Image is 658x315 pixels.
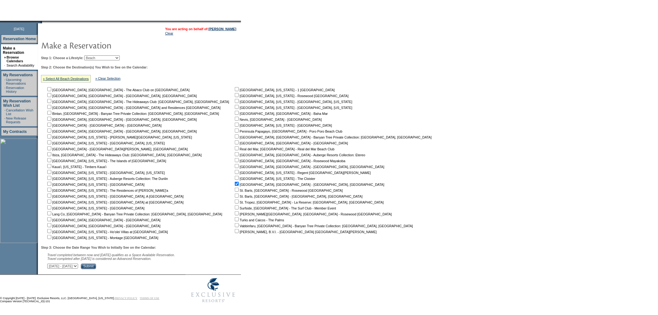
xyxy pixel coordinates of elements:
[46,159,166,163] nobr: [GEOGRAPHIC_DATA], [US_STATE] - The Islands of [GEOGRAPHIC_DATA]
[47,257,151,261] nobr: Travel completed after [DATE] is considered an Advanced Reservation.
[115,297,137,300] a: PRIVACY POLICY
[234,200,384,204] nobr: St. Tropez, [GEOGRAPHIC_DATA] - La Reserve: [GEOGRAPHIC_DATA], [GEOGRAPHIC_DATA]
[234,177,315,181] nobr: [GEOGRAPHIC_DATA], [US_STATE] - The Cloister
[6,108,33,116] a: Cancellation Wish List
[209,27,236,31] a: [PERSON_NAME]
[4,78,5,85] td: ·
[234,118,322,121] nobr: Nevis, [GEOGRAPHIC_DATA] - [GEOGRAPHIC_DATA]
[4,116,5,124] td: ·
[6,86,24,93] a: Reservation History
[46,177,168,181] nobr: [GEOGRAPHIC_DATA], [US_STATE] - Auberge Resorts Collection: The Dunlin
[46,118,197,121] nobr: [GEOGRAPHIC_DATA], [GEOGRAPHIC_DATA] - [GEOGRAPHIC_DATA], [GEOGRAPHIC_DATA]
[46,212,222,216] nobr: Lang Co, [GEOGRAPHIC_DATA] - Banyan Tree Private Collection: [GEOGRAPHIC_DATA], [GEOGRAPHIC_DATA]
[4,108,5,116] td: ·
[234,206,336,210] nobr: Surfside, [GEOGRAPHIC_DATA] - The Surf Club - Member Event
[234,88,335,92] nobr: [GEOGRAPHIC_DATA], [US_STATE] - 1 [GEOGRAPHIC_DATA]
[140,297,160,300] a: TERMS OF USE
[14,27,24,31] span: [DATE]
[3,129,27,134] a: My Contracts
[234,165,384,169] nobr: [GEOGRAPHIC_DATA], [GEOGRAPHIC_DATA] - [GEOGRAPHIC_DATA], [GEOGRAPHIC_DATA]
[234,100,352,104] nobr: [GEOGRAPHIC_DATA], [US_STATE] - [GEOGRAPHIC_DATA], [US_STATE]
[4,63,6,67] td: ·
[46,153,202,157] nobr: Ibiza, [GEOGRAPHIC_DATA] - The Hideaways Club: [GEOGRAPHIC_DATA], [GEOGRAPHIC_DATA]
[234,153,365,157] nobr: [GEOGRAPHIC_DATA], [GEOGRAPHIC_DATA] - Auberge Resorts Collection: Etereo
[234,195,363,198] nobr: St. Barts, [GEOGRAPHIC_DATA] - [GEOGRAPHIC_DATA], [GEOGRAPHIC_DATA]
[234,129,342,133] nobr: Peninsula Papagayo, [GEOGRAPHIC_DATA] - Poro Poro Beach Club
[234,218,284,222] nobr: Turks and Caicos - The Palms
[42,21,43,23] img: blank.gif
[46,112,219,115] nobr: Bintan, [GEOGRAPHIC_DATA] - Banyan Tree Private Collection: [GEOGRAPHIC_DATA], [GEOGRAPHIC_DATA]
[46,129,197,133] nobr: [GEOGRAPHIC_DATA], [GEOGRAPHIC_DATA] - [GEOGRAPHIC_DATA], [GEOGRAPHIC_DATA]
[46,124,162,127] nobr: [GEOGRAPHIC_DATA] - [GEOGRAPHIC_DATA] - [GEOGRAPHIC_DATA]
[6,78,26,85] a: Upcoming Reservations
[46,206,145,210] nobr: [GEOGRAPHIC_DATA], [US_STATE] - [GEOGRAPHIC_DATA]
[234,94,349,98] nobr: [GEOGRAPHIC_DATA], [US_STATE] - Rosewood [GEOGRAPHIC_DATA]
[81,264,96,269] input: Submit
[185,275,241,306] img: Exclusive Resorts
[47,253,175,257] span: Travel completed between now and [DATE] qualifies as a Space Available Reservation.
[7,55,23,63] a: Browse Calendars
[46,200,183,204] nobr: [GEOGRAPHIC_DATA], [US_STATE] - [GEOGRAPHIC_DATA] at [GEOGRAPHIC_DATA]
[3,37,36,41] a: Reservation Home
[46,183,145,186] nobr: [GEOGRAPHIC_DATA], [US_STATE] - [GEOGRAPHIC_DATA]
[46,189,168,192] nobr: [GEOGRAPHIC_DATA], [US_STATE] - The Residences of [PERSON_NAME]'a
[43,77,89,81] a: » Select All Beach Destinations
[46,230,168,234] nobr: [GEOGRAPHIC_DATA], [US_STATE] - Ho'olei Villas at [GEOGRAPHIC_DATA]
[234,183,384,186] nobr: [GEOGRAPHIC_DATA], [GEOGRAPHIC_DATA] - [GEOGRAPHIC_DATA], [GEOGRAPHIC_DATA]
[234,171,371,175] nobr: [GEOGRAPHIC_DATA], [US_STATE] - Regent [GEOGRAPHIC_DATA][PERSON_NAME]
[234,159,345,163] nobr: [GEOGRAPHIC_DATA], [GEOGRAPHIC_DATA] - Rosewood Mayakoba
[46,224,160,228] nobr: [GEOGRAPHIC_DATA], [GEOGRAPHIC_DATA] - [GEOGRAPHIC_DATA]
[234,106,352,110] nobr: [GEOGRAPHIC_DATA], [US_STATE] - [GEOGRAPHIC_DATA], [US_STATE]
[46,88,190,92] nobr: [GEOGRAPHIC_DATA], [GEOGRAPHIC_DATA] - The Abaco Club on [GEOGRAPHIC_DATA]
[46,100,229,104] nobr: [GEOGRAPHIC_DATA], [GEOGRAPHIC_DATA] - The Hideaways Club: [GEOGRAPHIC_DATA], [GEOGRAPHIC_DATA]
[234,147,335,151] nobr: Real del Mar, [GEOGRAPHIC_DATA] - Real del Mar Beach Club
[46,94,197,98] nobr: [GEOGRAPHIC_DATA], [GEOGRAPHIC_DATA] - [GEOGRAPHIC_DATA], [GEOGRAPHIC_DATA]
[234,124,332,127] nobr: [GEOGRAPHIC_DATA], [US_STATE] - [GEOGRAPHIC_DATA]
[3,73,33,77] a: My Reservations
[234,141,348,145] nobr: [GEOGRAPHIC_DATA], [GEOGRAPHIC_DATA] - [GEOGRAPHIC_DATA]
[234,212,392,216] nobr: [PERSON_NAME][GEOGRAPHIC_DATA], [GEOGRAPHIC_DATA] - Rosewood [GEOGRAPHIC_DATA]
[7,63,34,67] a: Search Availability
[4,55,6,59] b: »
[234,112,328,115] nobr: [GEOGRAPHIC_DATA], [GEOGRAPHIC_DATA] - Baha Mar
[234,135,432,139] nobr: [GEOGRAPHIC_DATA], [GEOGRAPHIC_DATA] - Banyan Tree Private Collection: [GEOGRAPHIC_DATA], [GEOGRA...
[46,218,160,222] nobr: [GEOGRAPHIC_DATA], [GEOGRAPHIC_DATA] - [GEOGRAPHIC_DATA]
[234,224,413,228] nobr: Vabbinfaru, [GEOGRAPHIC_DATA] - Banyan Tree Private Collection: [GEOGRAPHIC_DATA], [GEOGRAPHIC_DATA]
[46,236,158,240] nobr: [GEOGRAPHIC_DATA], [US_STATE] - Montage [GEOGRAPHIC_DATA]
[46,171,165,175] nobr: [GEOGRAPHIC_DATA], [US_STATE] - [GEOGRAPHIC_DATA], [US_STATE]
[234,189,343,192] nobr: St. Barts, [GEOGRAPHIC_DATA] - Rosewood [GEOGRAPHIC_DATA]
[6,116,26,124] a: New Release Requests
[3,46,24,55] a: Make a Reservation
[4,86,5,93] td: ·
[46,141,165,145] nobr: [GEOGRAPHIC_DATA], [US_STATE] - [GEOGRAPHIC_DATA], [US_STATE]
[46,147,188,151] nobr: [GEOGRAPHIC_DATA] - [GEOGRAPHIC_DATA][PERSON_NAME], [GEOGRAPHIC_DATA]
[46,165,106,169] nobr: Kaua'i, [US_STATE] - Timbers Kaua'i
[95,77,121,80] a: » Clear Selection
[46,195,183,198] nobr: [GEOGRAPHIC_DATA], [US_STATE] - [GEOGRAPHIC_DATA], A [GEOGRAPHIC_DATA]
[234,230,377,234] nobr: [PERSON_NAME], B.V.I. - [GEOGRAPHIC_DATA] [GEOGRAPHIC_DATA][PERSON_NAME]
[41,56,83,60] b: Step 1: Choose a Lifestyle:
[165,27,236,31] span: You are acting on behalf of:
[41,246,156,249] b: Step 3: Choose the Date Range You Wish to Initially See on the Calendar:
[165,31,173,35] a: Clear
[41,65,148,69] b: Step 2: Choose the Destination(s) You Wish to See on the Calendar:
[46,135,192,139] nobr: [GEOGRAPHIC_DATA], [US_STATE] - [PERSON_NAME][GEOGRAPHIC_DATA], [US_STATE]
[40,21,42,23] img: promoShadowLeftCorner.gif
[46,106,220,110] nobr: [GEOGRAPHIC_DATA], [GEOGRAPHIC_DATA] - [GEOGRAPHIC_DATA] and Residences [GEOGRAPHIC_DATA]
[3,99,31,108] a: My Reservation Wish List
[41,39,165,51] img: pgTtlMakeReservation.gif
